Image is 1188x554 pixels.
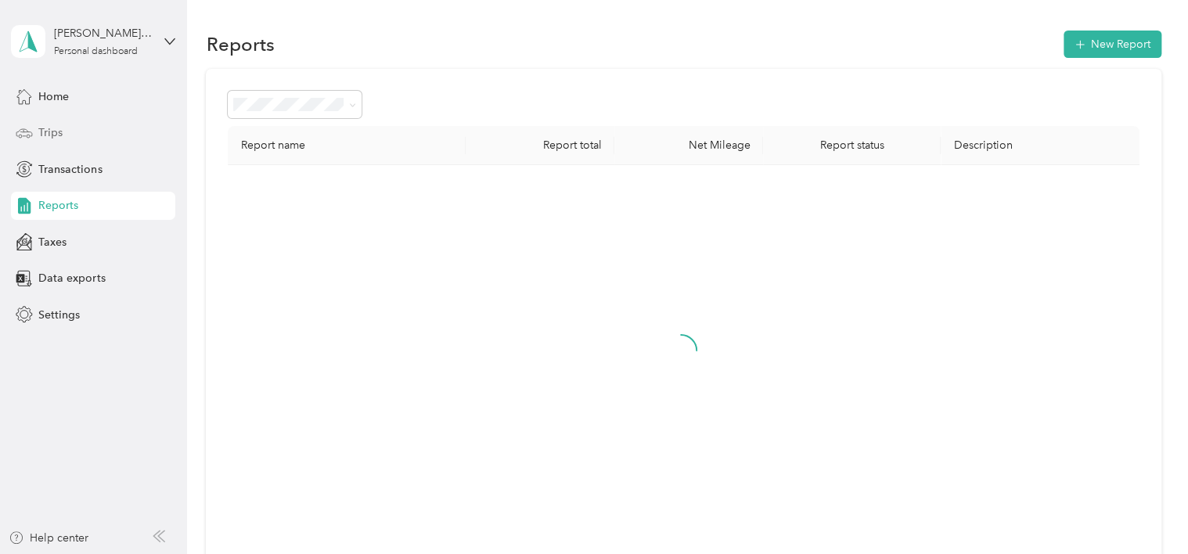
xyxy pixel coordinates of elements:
[54,25,152,41] div: [PERSON_NAME] III
[1064,31,1161,58] button: New Report
[466,126,614,165] th: Report total
[941,126,1139,165] th: Description
[38,88,69,105] span: Home
[38,307,80,323] span: Settings
[9,530,88,546] button: Help center
[1100,466,1188,554] iframe: Everlance-gr Chat Button Frame
[38,234,67,250] span: Taxes
[206,36,274,52] h1: Reports
[38,270,105,286] span: Data exports
[38,124,63,141] span: Trips
[614,126,763,165] th: Net Mileage
[38,197,78,214] span: Reports
[38,161,102,178] span: Transactions
[54,47,138,56] div: Personal dashboard
[776,138,929,152] div: Report status
[228,126,466,165] th: Report name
